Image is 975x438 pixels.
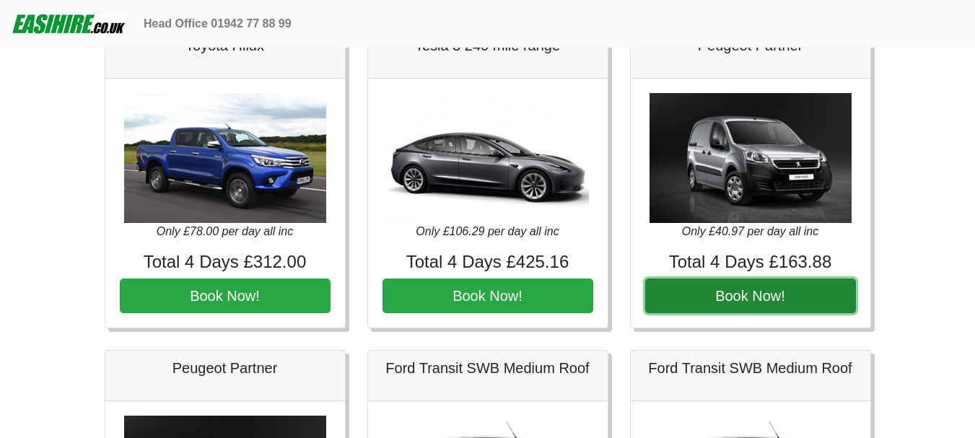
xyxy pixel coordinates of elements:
button: Book Now! [120,279,331,313]
img: Toyota Hilux [124,93,326,223]
img: easihire_logo_small.png [12,9,126,38]
b: Head Office 01942 77 88 99 [144,17,292,30]
button: Book Now! [645,279,856,313]
h5: Ford Transit SWB Medium Roof [382,359,593,377]
h4: Total 4 Days £312.00 [120,252,331,273]
a: Head Office 01942 77 88 99 [138,9,297,38]
i: Only £40.97 per day all inc [682,225,818,237]
h4: Total 4 Days £425.16 [382,252,593,273]
i: Only £78.00 per day all inc [157,225,293,237]
i: Only £106.29 per day all inc [416,225,559,237]
h5: Peugeot Partner [120,359,331,377]
h4: Total 4 Days £163.88 [645,252,856,273]
img: Tesla 3 240 mile range [387,93,589,223]
h5: Ford Transit SWB Medium Roof [645,359,856,377]
img: Peugeot Partner [650,93,852,223]
button: Book Now! [382,279,593,313]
